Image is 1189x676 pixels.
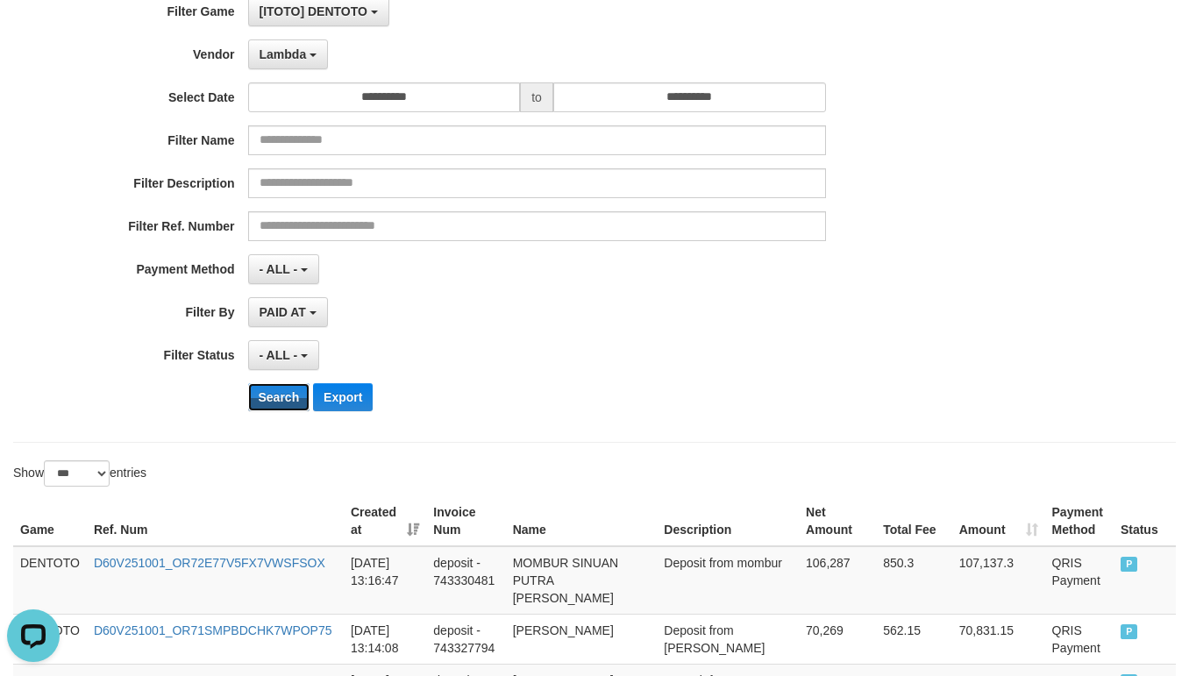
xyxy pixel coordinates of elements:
td: Deposit from [PERSON_NAME] [657,614,799,664]
span: [ITOTO] DENTOTO [260,4,367,18]
button: Open LiveChat chat widget [7,7,60,60]
td: DENTOTO [13,546,87,615]
label: Show entries [13,460,146,487]
td: MOMBUR SINUAN PUTRA [PERSON_NAME] [506,546,658,615]
td: deposit - 743330481 [426,546,505,615]
td: 850.3 [876,546,951,615]
th: Net Amount [799,496,876,546]
span: PAID [1121,624,1138,639]
select: Showentries [44,460,110,487]
a: D60V251001_OR71SMPBDCHK7WPOP75 [94,623,332,637]
span: - ALL - [260,348,298,362]
span: - ALL - [260,262,298,276]
td: QRIS Payment [1045,546,1114,615]
td: [PERSON_NAME] [506,614,658,664]
td: Deposit from mombur [657,546,799,615]
td: 107,137.3 [952,546,1045,615]
th: Ref. Num [87,496,344,546]
td: [DATE] 13:16:47 [344,546,426,615]
button: - ALL - [248,254,319,284]
td: 562.15 [876,614,951,664]
th: Created at: activate to sort column ascending [344,496,426,546]
span: PAID AT [260,305,306,319]
span: to [520,82,553,112]
th: Invoice Num [426,496,505,546]
span: PAID [1121,557,1138,572]
th: Payment Method [1045,496,1114,546]
span: Lambda [260,47,307,61]
a: D60V251001_OR72E77V5FX7VWSFSOX [94,556,325,570]
button: PAID AT [248,297,328,327]
button: - ALL - [248,340,319,370]
td: [DATE] 13:14:08 [344,614,426,664]
td: deposit - 743327794 [426,614,505,664]
td: 106,287 [799,546,876,615]
th: Game [13,496,87,546]
th: Name [506,496,658,546]
th: Description [657,496,799,546]
button: Search [248,383,310,411]
button: Export [313,383,373,411]
button: Lambda [248,39,329,69]
th: Amount: activate to sort column ascending [952,496,1045,546]
td: 70,269 [799,614,876,664]
td: QRIS Payment [1045,614,1114,664]
th: Total Fee [876,496,951,546]
th: Status [1114,496,1176,546]
td: 70,831.15 [952,614,1045,664]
